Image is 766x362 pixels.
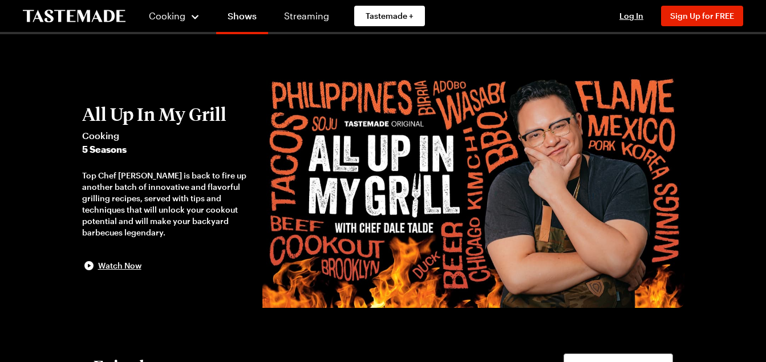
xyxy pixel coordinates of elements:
[82,104,252,124] h2: All Up In My Grill
[149,10,185,21] span: Cooking
[354,6,425,26] a: Tastemade +
[82,143,252,156] span: 5 Seasons
[82,104,252,272] button: All Up In My GrillCooking5 SeasonsTop Chef [PERSON_NAME] is back to fire up another batch of inno...
[82,129,252,143] span: Cooking
[148,2,200,30] button: Cooking
[366,10,414,22] span: Tastemade +
[216,2,268,34] a: Shows
[670,11,734,21] span: Sign Up for FREE
[82,170,252,238] div: Top Chef [PERSON_NAME] is back to fire up another batch of innovative and flavorful grilling reci...
[661,6,743,26] button: Sign Up for FREE
[23,10,125,23] a: To Tastemade Home Page
[619,11,643,21] span: Log In
[98,260,141,271] span: Watch Now
[262,68,684,308] img: All Up In My Grill
[609,10,654,22] button: Log In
